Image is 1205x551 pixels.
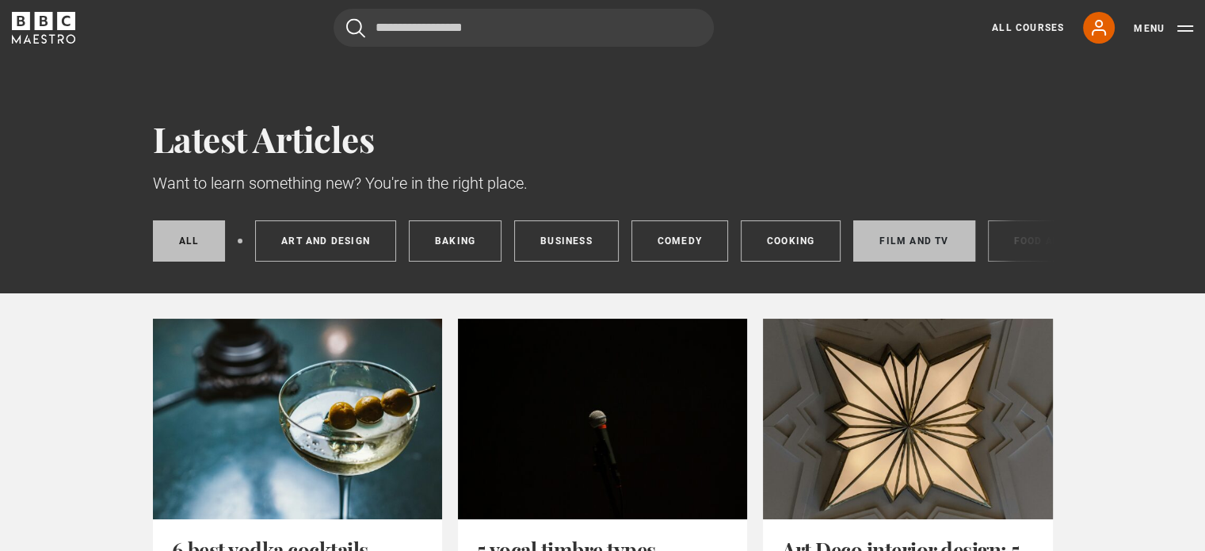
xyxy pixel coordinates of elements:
[409,220,501,262] a: Baking
[1134,21,1193,36] button: Toggle navigation
[631,220,728,262] a: Comedy
[255,220,396,262] a: Art and Design
[853,220,974,262] a: Film and TV
[346,18,365,38] button: Submit the search query
[334,9,714,47] input: Search
[12,12,75,44] svg: BBC Maestro
[153,220,1053,268] nav: Categories
[741,220,841,262] a: Cooking
[992,21,1064,35] a: All Courses
[153,171,1053,195] p: Want to learn something new? You're in the right place.
[153,119,1053,159] h1: Latest Articles
[514,220,619,262] a: Business
[153,220,226,262] a: All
